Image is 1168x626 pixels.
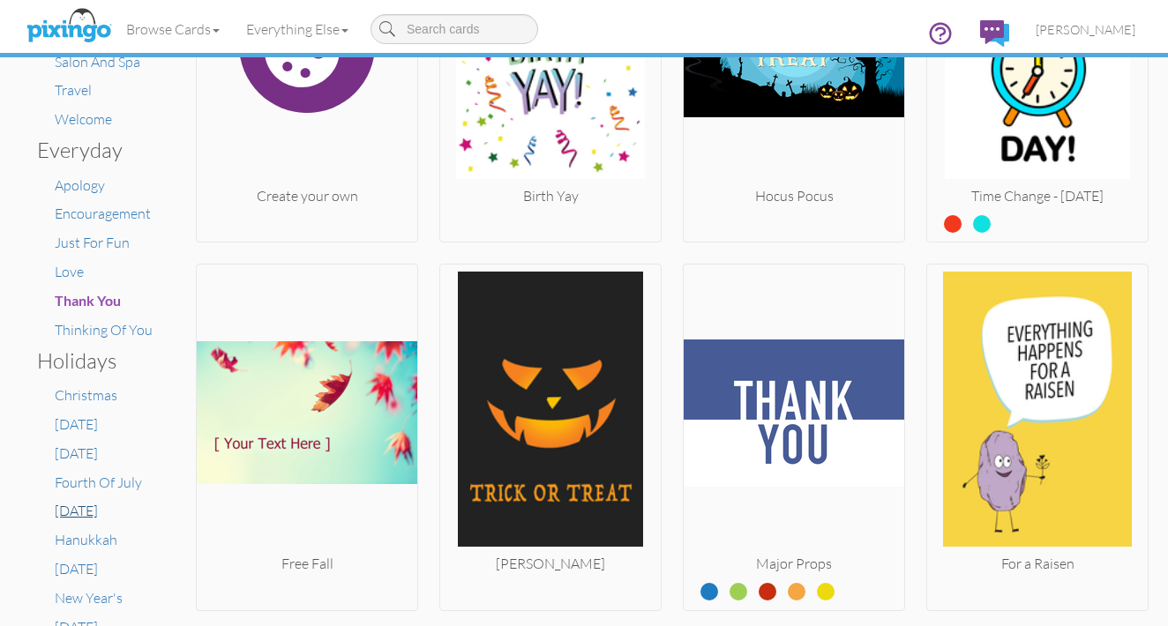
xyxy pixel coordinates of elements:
[197,272,417,554] img: 20250908-205024-9e166ba402a1-250.png
[55,110,112,128] a: Welcome
[55,560,98,578] a: [DATE]
[55,321,153,339] a: Thinking Of You
[927,272,1148,554] img: 20250828-183240-9b6dc548e1c2-250.jpg
[440,186,661,206] div: Birth Yay
[22,4,116,48] img: pixingo logo
[980,20,1009,47] img: comments.svg
[233,7,362,51] a: Everything Else
[55,234,130,251] a: Just For Fun
[1022,7,1149,52] a: [PERSON_NAME]
[55,415,98,433] a: [DATE]
[55,473,142,491] a: Fourth Of July
[55,53,140,71] a: Salon And Spa
[371,14,538,44] input: Search cards
[37,138,165,161] h3: Everyday
[440,272,661,554] img: 20221015-175040-6bf55c7a55d3-250.jpg
[684,186,904,206] div: Hocus Pocus
[684,272,904,554] img: 20250716-161921-cab435a0583f-250.jpg
[55,386,117,404] a: Christmas
[440,554,661,574] div: [PERSON_NAME]
[55,292,121,309] span: Thank You
[1036,22,1135,37] span: [PERSON_NAME]
[55,531,117,548] a: Hanukkah
[37,349,165,372] h3: Holidays
[55,176,105,194] a: Apology
[684,554,904,574] div: Major Props
[55,589,123,607] a: New Year's
[55,205,151,222] a: Encouragement
[55,263,84,280] a: Love
[927,186,1148,206] div: Time Change - [DATE]
[113,7,233,51] a: Browse Cards
[55,502,98,519] a: [DATE]
[927,554,1148,574] div: For a Raisen
[55,444,98,462] a: [DATE]
[197,554,417,574] div: Free Fall
[197,186,417,206] div: Create your own
[55,81,92,99] a: Travel
[55,292,121,309] a: Thank You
